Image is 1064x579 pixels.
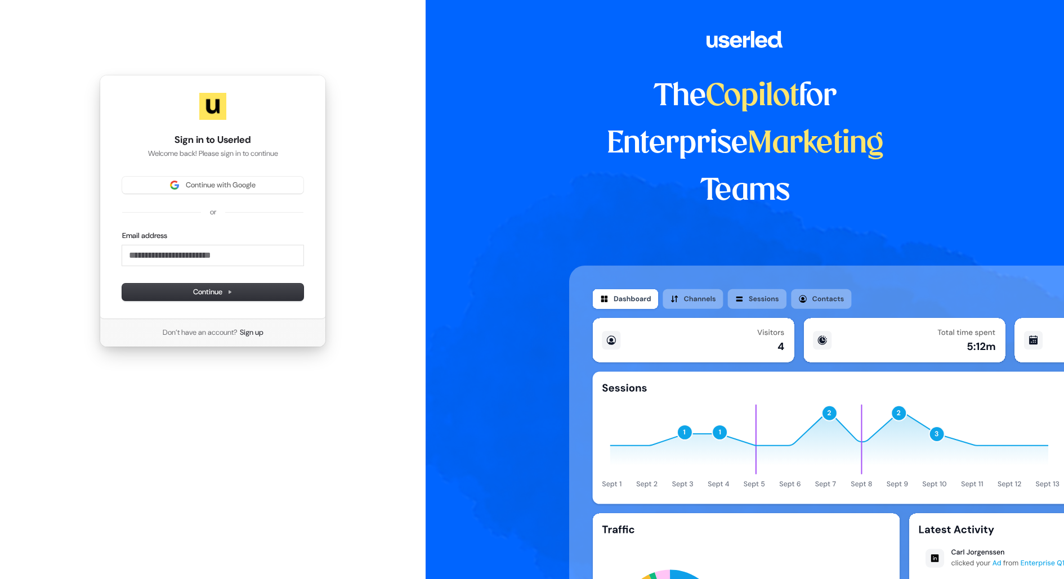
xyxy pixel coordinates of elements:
span: Don’t have an account? [163,327,238,338]
a: Sign up [240,327,263,338]
button: Continue [122,284,303,300]
span: Copilot [706,82,799,111]
label: Email address [122,231,167,241]
span: Continue with Google [186,180,256,190]
img: Sign in with Google [170,181,179,190]
button: Sign in with GoogleContinue with Google [122,177,303,194]
img: Userled [199,93,226,120]
h1: The for Enterprise Teams [569,73,921,215]
p: Welcome back! Please sign in to continue [122,149,303,159]
span: Continue [193,287,233,297]
h1: Sign in to Userled [122,133,303,147]
p: or [210,207,216,217]
span: Marketing [748,129,884,159]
